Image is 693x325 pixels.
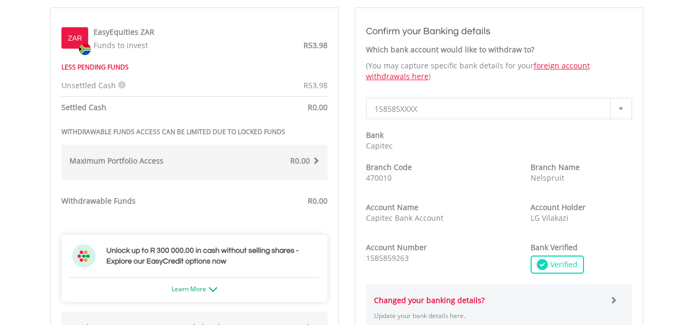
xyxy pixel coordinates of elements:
[61,196,136,206] strong: Withdrawable Funds
[366,60,590,81] a: foreign account withdrawals here
[308,196,328,206] span: R0.00
[366,242,427,252] strong: Account Number
[94,27,154,37] label: EasyEquities ZAR
[366,213,443,223] span: Capitec Bank Account
[79,43,91,55] img: zar.png
[531,213,569,223] span: LG Vilakazi
[94,40,148,50] span: Funds to invest
[366,24,632,39] h3: Confirm your Banking details
[366,44,534,55] strong: Which bank account would like to withdraw to?
[531,202,586,212] strong: Account Holder
[375,98,608,120] span: 158585XXXX
[366,202,418,212] strong: Account Name
[374,311,602,320] p: Update your bank details here.
[366,162,412,172] strong: Branch Code
[548,259,578,270] span: Verified
[290,156,310,166] span: R0.00
[366,60,632,82] p: (You may capture specific bank details for your )
[209,287,217,292] img: ec-arrow-down.png
[61,102,106,112] strong: Settled Cash
[374,295,485,305] strong: Changed your banking details?
[308,102,328,112] span: R0.00
[531,162,580,172] strong: Branch Name
[106,245,317,267] h3: Unlock up to R 300 000.00 in cash without selling shares - Explore our EasyCredit options now
[531,173,564,183] span: Nelspruit
[61,63,129,72] strong: LESS PENDING FUNDS
[69,156,163,166] strong: Maximum Portfolio Access
[531,242,578,252] strong: Bank Verified
[72,244,96,268] img: ec-flower.svg
[68,33,82,44] label: ZAR
[172,284,217,293] a: Learn More
[303,40,328,50] span: R53.98
[366,141,393,151] span: Capitec
[61,80,116,90] span: Unsettled Cash
[303,80,328,90] span: R53.98
[366,253,409,263] span: 1585859263
[366,173,392,183] span: 470010
[61,127,285,136] strong: WITHDRAWABLE FUNDS ACCESS CAN BE LIMITED DUE TO LOCKED FUNDS
[366,130,384,140] strong: Bank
